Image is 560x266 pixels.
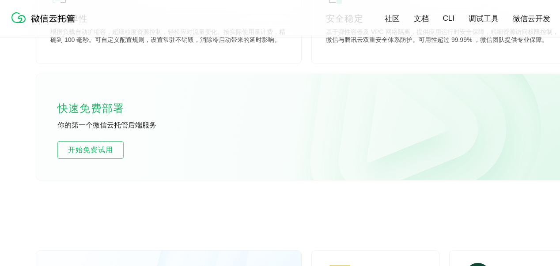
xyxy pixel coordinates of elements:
[414,14,429,24] a: 文档
[513,14,550,24] a: 微信云开发
[57,121,190,131] p: 你的第一个微信云托管后端服务
[385,14,400,24] a: 社区
[57,100,146,117] p: 快速免费部署
[50,28,287,46] p: 根据负载自动扩缩容，超细粒度资源控制，轻松应对流量变化。按实际使用量计费，精确到 100 毫秒。可自定义配置规则，设置常驻不销毁，消除冷启动带来的延时影响。
[443,14,454,23] a: CLI
[58,145,123,155] span: 开始免费试用
[469,14,499,24] a: 调试工具
[10,9,80,26] img: 微信云托管
[10,20,80,28] a: 微信云托管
